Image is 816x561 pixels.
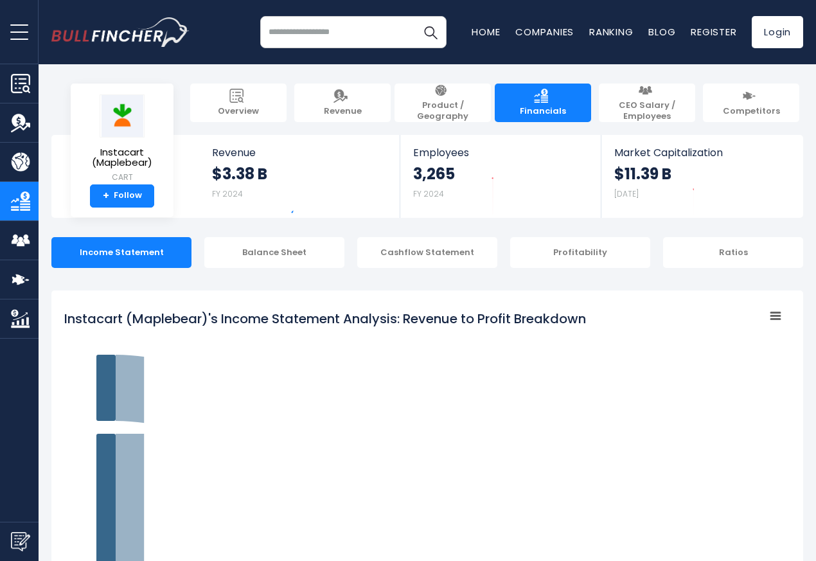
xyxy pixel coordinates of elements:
[752,16,803,48] a: Login
[599,84,695,122] a: CEO Salary / Employees
[515,25,574,39] a: Companies
[395,84,491,122] a: Product / Geography
[80,94,164,184] a: Instacart (Maplebear) CART
[81,172,163,183] small: CART
[64,310,586,328] tspan: Instacart (Maplebear)'s Income Statement Analysis: Revenue to Profit Breakdown
[495,84,591,122] a: Financials
[401,100,484,122] span: Product / Geography
[324,106,362,117] span: Revenue
[199,135,400,218] a: Revenue $3.38 B FY 2024
[81,147,163,168] span: Instacart (Maplebear)
[90,184,154,208] a: +Follow
[212,164,267,184] strong: $3.38 B
[605,100,689,122] span: CEO Salary / Employees
[472,25,500,39] a: Home
[614,147,789,159] span: Market Capitalization
[414,16,447,48] button: Search
[51,17,190,47] a: Go to homepage
[294,84,391,122] a: Revenue
[703,84,799,122] a: Competitors
[663,237,803,268] div: Ratios
[413,147,587,159] span: Employees
[413,188,444,199] small: FY 2024
[691,25,736,39] a: Register
[212,188,243,199] small: FY 2024
[218,106,259,117] span: Overview
[51,17,190,47] img: bullfincher logo
[204,237,344,268] div: Balance Sheet
[614,164,671,184] strong: $11.39 B
[648,25,675,39] a: Blog
[723,106,780,117] span: Competitors
[510,237,650,268] div: Profitability
[103,190,109,202] strong: +
[51,237,191,268] div: Income Statement
[614,188,639,199] small: [DATE]
[400,135,600,218] a: Employees 3,265 FY 2024
[357,237,497,268] div: Cashflow Statement
[589,25,633,39] a: Ranking
[520,106,566,117] span: Financials
[212,147,387,159] span: Revenue
[601,135,802,218] a: Market Capitalization $11.39 B [DATE]
[413,164,455,184] strong: 3,265
[190,84,287,122] a: Overview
